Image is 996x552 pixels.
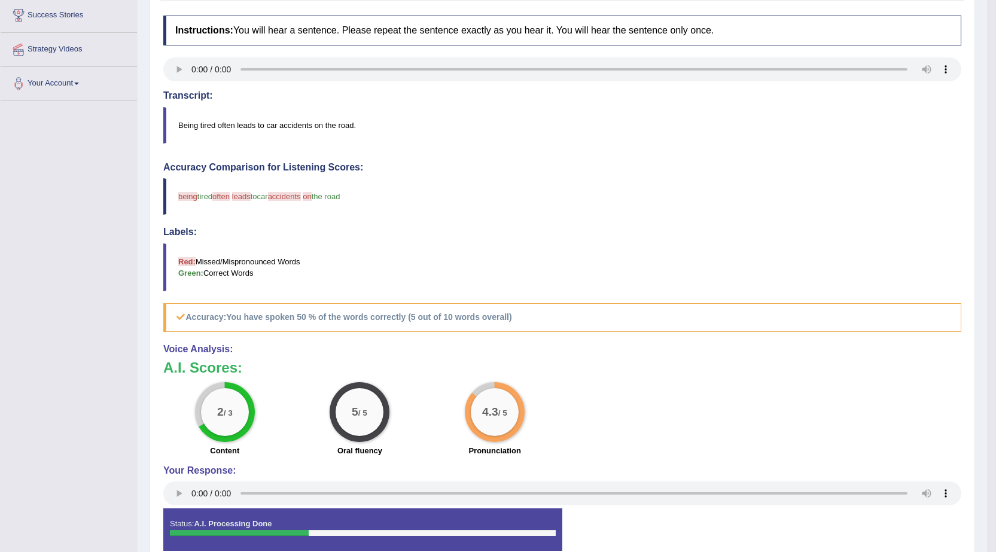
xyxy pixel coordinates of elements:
b: A.I. Scores: [163,359,242,376]
h4: Labels: [163,227,961,237]
span: the road [312,192,340,201]
big: 2 [217,405,224,418]
small: / 3 [224,408,233,417]
span: on [303,192,311,201]
small: / 5 [358,408,367,417]
div: Status: [163,508,562,550]
span: leads [232,192,251,201]
b: Green: [178,269,203,277]
b: Red: [178,257,196,266]
big: 5 [352,405,359,418]
span: often [212,192,230,201]
a: Strategy Videos [1,33,137,63]
h4: Transcript: [163,90,961,101]
label: Oral fluency [337,445,382,456]
span: tired [197,192,212,201]
span: being [178,192,197,201]
blockquote: Being tired often leads to car accidents on the road. [163,107,961,144]
span: to [251,192,257,201]
label: Pronunciation [468,445,520,456]
blockquote: Missed/Mispronounced Words Correct Words [163,243,961,291]
span: car [257,192,268,201]
h4: Your Response: [163,465,961,476]
a: Your Account [1,67,137,97]
h4: Voice Analysis: [163,344,961,355]
big: 4.3 [482,405,498,418]
small: / 5 [498,408,507,417]
strong: A.I. Processing Done [194,519,272,528]
label: Content [210,445,239,456]
h4: Accuracy Comparison for Listening Scores: [163,162,961,173]
span: accidents [268,192,301,201]
h5: Accuracy: [163,303,961,331]
b: Instructions: [175,25,233,35]
b: You have spoken 50 % of the words correctly (5 out of 10 words overall) [226,312,511,322]
h4: You will hear a sentence. Please repeat the sentence exactly as you hear it. You will hear the se... [163,16,961,45]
